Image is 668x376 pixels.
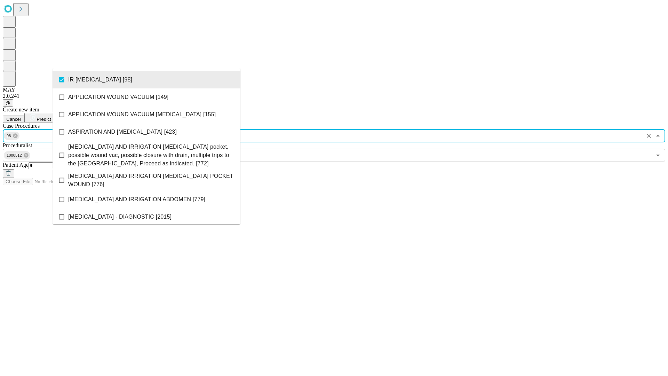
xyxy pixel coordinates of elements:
[3,123,40,129] span: Scheduled Procedure
[6,100,10,105] span: @
[3,116,24,123] button: Cancel
[4,151,30,159] div: 1000512
[68,195,205,204] span: [MEDICAL_DATA] AND IRRIGATION ABDOMEN [779]
[3,107,39,112] span: Create new item
[3,142,32,148] span: Proceduralist
[4,132,19,140] div: 98
[4,151,25,159] span: 1000512
[68,93,168,101] span: APPLICATION WOUND VACUUM [149]
[68,143,235,168] span: [MEDICAL_DATA] AND IRRIGATION [MEDICAL_DATA] pocket, possible wound vac, possible closure with dr...
[3,87,665,93] div: MAY
[653,150,663,160] button: Open
[68,76,132,84] span: IR [MEDICAL_DATA] [98]
[37,117,51,122] span: Predict
[644,131,654,141] button: Clear
[4,132,14,140] span: 98
[3,99,13,107] button: @
[6,117,21,122] span: Cancel
[3,162,29,168] span: Patient Age
[68,213,172,221] span: [MEDICAL_DATA] - DIAGNOSTIC [2015]
[68,128,177,136] span: ASPIRATION AND [MEDICAL_DATA] [423]
[68,172,235,189] span: [MEDICAL_DATA] AND IRRIGATION [MEDICAL_DATA] POCKET WOUND [776]
[24,113,56,123] button: Predict
[3,93,665,99] div: 2.0.241
[68,110,216,119] span: APPLICATION WOUND VACUUM [MEDICAL_DATA] [155]
[653,131,663,141] button: Close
